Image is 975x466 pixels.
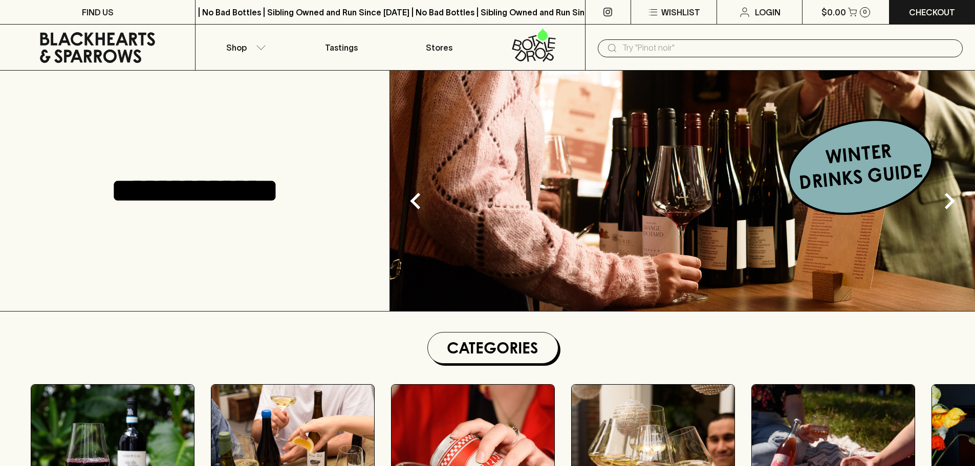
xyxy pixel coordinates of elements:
[390,71,975,311] img: optimise
[293,25,390,70] a: Tastings
[395,181,436,221] button: Previous
[391,25,488,70] a: Stores
[622,40,955,56] input: Try "Pinot noir"
[325,41,358,54] p: Tastings
[226,41,247,54] p: Shop
[755,6,781,18] p: Login
[432,337,554,359] h1: Categories
[909,6,955,18] p: Checkout
[661,6,700,18] p: Wishlist
[426,41,452,54] p: Stores
[196,25,293,70] button: Shop
[821,6,846,18] p: $0.00
[863,9,867,15] p: 0
[929,181,970,221] button: Next
[82,6,114,18] p: FIND US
